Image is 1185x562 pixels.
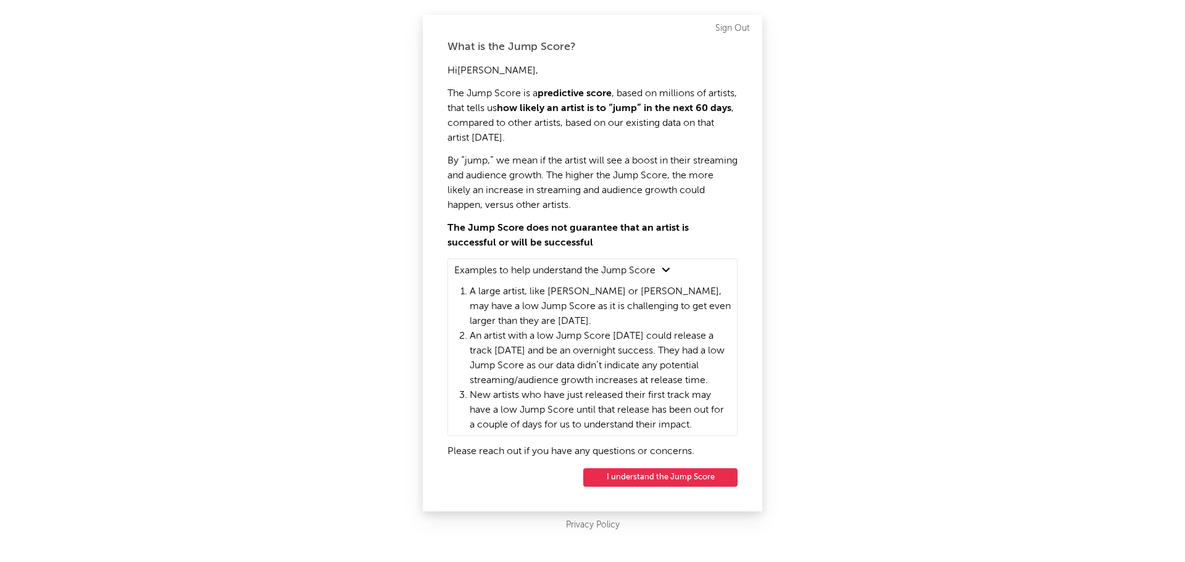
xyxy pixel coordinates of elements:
[447,86,738,146] p: The Jump Score is a , based on millions of artists, that tells us , compared to other artists, ba...
[497,104,731,114] strong: how likely an artist is to “jump” in the next 60 days
[447,64,738,78] p: Hi [PERSON_NAME] ,
[583,468,738,487] button: I understand the Jump Score
[470,329,731,388] li: An artist with a low Jump Score [DATE] could release a track [DATE] and be an overnight success. ...
[538,89,612,99] strong: predictive score
[447,223,689,248] strong: The Jump Score does not guarantee that an artist is successful or will be successful
[470,284,731,329] li: A large artist, like [PERSON_NAME] or [PERSON_NAME], may have a low Jump Score as it is challengi...
[566,518,620,533] a: Privacy Policy
[470,388,731,432] li: New artists who have just released their first track may have a low Jump Score until that release...
[447,444,738,459] p: Please reach out if you have any questions or concerns.
[454,262,731,278] summary: Examples to help understand the Jump Score
[715,21,750,36] a: Sign Out
[447,154,738,213] p: By “jump,” we mean if the artist will see a boost in their streaming and audience growth. The hig...
[447,39,738,54] div: What is the Jump Score?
